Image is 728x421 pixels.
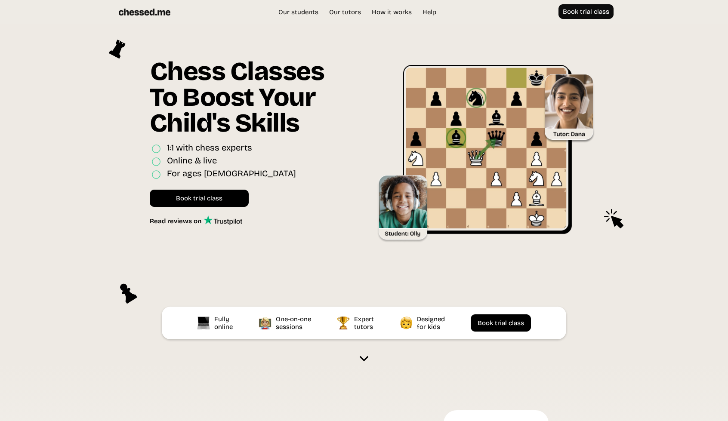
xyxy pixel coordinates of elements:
[274,8,323,16] a: Our students
[150,217,204,225] div: Read reviews on
[276,315,313,331] div: One-on-one sessions
[167,142,252,155] div: 1:1 with chess experts
[167,155,217,168] div: Online & live
[558,4,614,19] a: Book trial class
[214,315,235,331] div: Fully online
[150,190,249,207] a: Book trial class
[354,315,376,331] div: Expert tutors
[471,314,531,332] a: Book trial class
[367,8,416,16] a: How it works
[417,315,447,331] div: Designed for kids
[150,215,242,225] a: Read reviews on
[418,8,441,16] a: Help
[167,168,296,181] div: For ages [DEMOGRAPHIC_DATA]
[150,58,351,142] h1: Chess Classes To Boost Your Child's Skills
[325,8,365,16] a: Our tutors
